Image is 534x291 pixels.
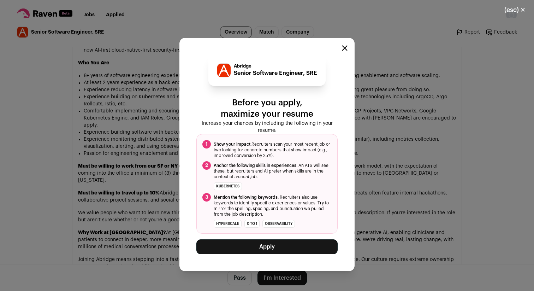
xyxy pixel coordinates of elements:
[214,163,296,168] span: Anchor the following skills in experiences
[214,142,251,146] span: Show your impact.
[244,220,260,228] li: 0 to 1
[196,120,338,134] p: Increase your chances by including the following in your resume:
[202,193,211,202] span: 3
[234,63,317,69] p: Abridge
[214,182,242,190] li: Kubernetes
[496,2,534,18] button: Close modal
[196,97,338,120] p: Before you apply, maximize your resume
[214,195,278,199] span: Mention the following keywords
[214,194,332,217] span: . Recruiters also use keywords to identify specific experiences or values. Try to mirror the spel...
[214,220,242,228] li: hyperscale
[214,141,332,158] span: Recruiters scan your most recent job or two looking for concrete numbers that show impact (e.g., ...
[196,239,338,254] button: Apply
[342,45,348,51] button: Close modal
[214,163,332,180] span: . An ATS will see these, but recruiters and AI prefer when skills are in the context of a
[217,64,231,77] img: 6a7595bd5d53bccf7edf26032886709c193295b874367f76bb8cd7b9ef2ccceb.png
[202,161,211,170] span: 2
[237,175,258,179] i: recent job.
[234,69,317,77] p: Senior Software Engineer, SRE
[262,220,295,228] li: observability
[202,140,211,149] span: 1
